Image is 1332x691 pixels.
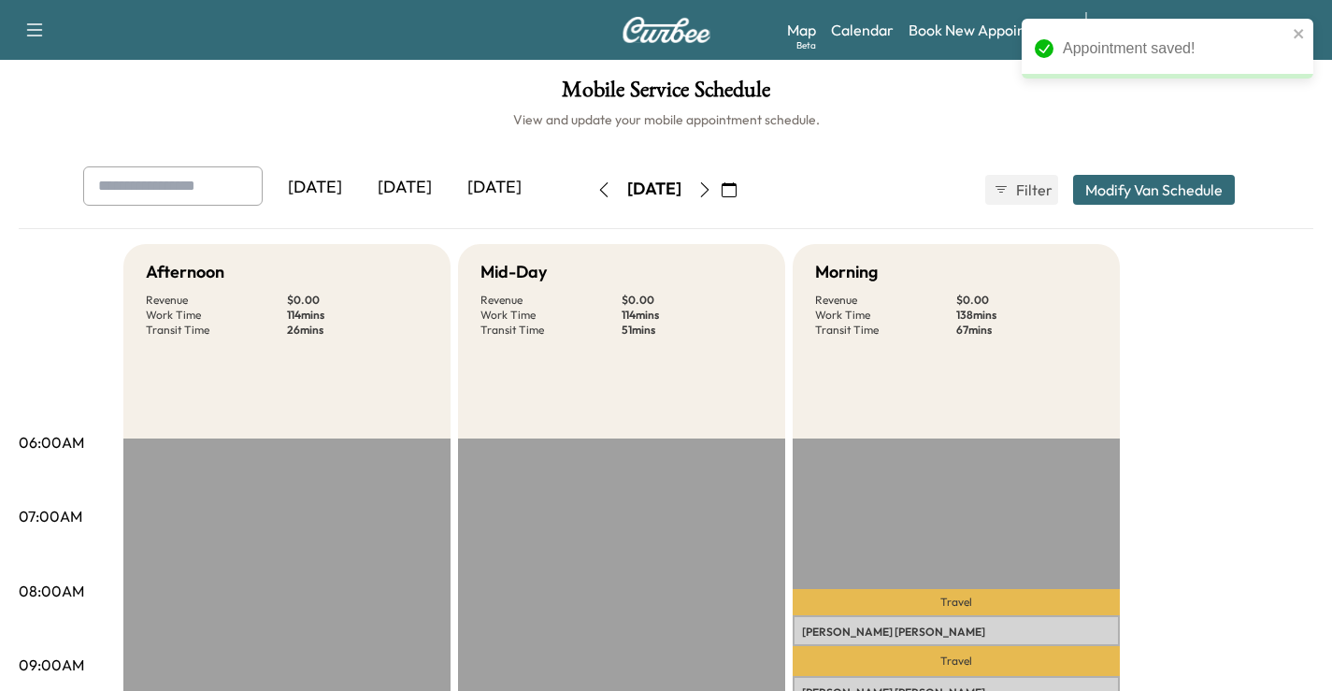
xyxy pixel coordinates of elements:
[622,308,763,323] p: 114 mins
[815,259,878,285] h5: Morning
[796,38,816,52] div: Beta
[802,625,1110,640] p: [PERSON_NAME] [PERSON_NAME]
[287,323,428,338] p: 26 mins
[793,646,1120,676] p: Travel
[19,654,84,676] p: 09:00AM
[802,643,1110,658] p: [STREET_ADDRESS]
[1063,37,1287,60] div: Appointment saved!
[831,19,894,41] a: Calendar
[815,293,956,308] p: Revenue
[1016,179,1050,201] span: Filter
[19,79,1313,110] h1: Mobile Service Schedule
[956,308,1097,323] p: 138 mins
[450,166,539,209] div: [DATE]
[19,580,84,602] p: 08:00AM
[19,110,1313,129] h6: View and update your mobile appointment schedule.
[1293,26,1306,41] button: close
[1073,175,1235,205] button: Modify Van Schedule
[480,259,547,285] h5: Mid-Day
[985,175,1058,205] button: Filter
[627,178,681,201] div: [DATE]
[793,589,1120,615] p: Travel
[146,259,224,285] h5: Afternoon
[956,293,1097,308] p: $ 0.00
[146,323,287,338] p: Transit Time
[270,166,360,209] div: [DATE]
[622,17,711,43] img: Curbee Logo
[815,308,956,323] p: Work Time
[622,293,763,308] p: $ 0.00
[480,323,622,338] p: Transit Time
[956,323,1097,338] p: 67 mins
[909,19,1067,41] a: Book New Appointment
[815,323,956,338] p: Transit Time
[19,505,82,527] p: 07:00AM
[287,293,428,308] p: $ 0.00
[787,19,816,41] a: MapBeta
[146,308,287,323] p: Work Time
[480,308,622,323] p: Work Time
[360,166,450,209] div: [DATE]
[287,308,428,323] p: 114 mins
[146,293,287,308] p: Revenue
[480,293,622,308] p: Revenue
[622,323,763,338] p: 51 mins
[19,431,84,453] p: 06:00AM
